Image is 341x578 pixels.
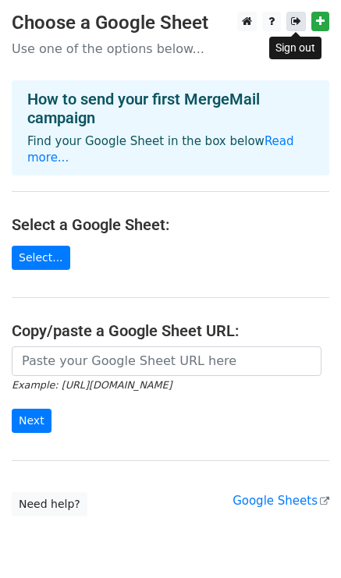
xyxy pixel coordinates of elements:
[12,409,52,433] input: Next
[233,494,329,508] a: Google Sheets
[263,503,341,578] div: Widget chat
[263,503,341,578] iframe: Chat Widget
[12,41,329,57] p: Use one of the options below...
[27,134,294,165] a: Read more...
[269,37,321,59] div: Sign out
[12,12,329,34] h3: Choose a Google Sheet
[12,321,329,340] h4: Copy/paste a Google Sheet URL:
[27,133,314,166] p: Find your Google Sheet in the box below
[12,346,321,376] input: Paste your Google Sheet URL here
[12,492,87,516] a: Need help?
[12,246,70,270] a: Select...
[27,90,314,127] h4: How to send your first MergeMail campaign
[12,379,172,391] small: Example: [URL][DOMAIN_NAME]
[12,215,329,234] h4: Select a Google Sheet:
